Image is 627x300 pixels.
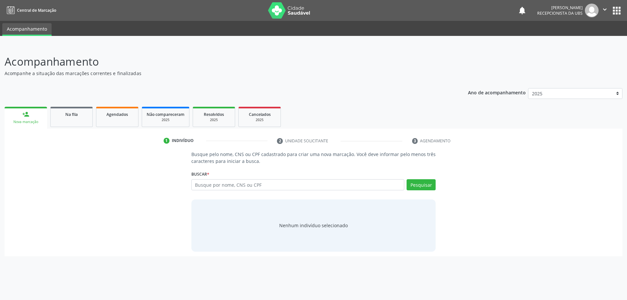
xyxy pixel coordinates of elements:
span: Cancelados [249,112,271,117]
button: Pesquisar [407,179,436,190]
a: Acompanhamento [2,23,52,36]
span: Agendados [106,112,128,117]
input: Busque por nome, CNS ou CPF [191,179,405,190]
div: 2025 [198,118,230,122]
span: Não compareceram [147,112,185,117]
i:  [601,6,608,13]
p: Acompanhe a situação das marcações correntes e finalizadas [5,70,437,77]
div: Nova marcação [9,119,42,124]
button: notifications [518,6,527,15]
span: Na fila [65,112,78,117]
label: Buscar [191,169,209,179]
button: apps [611,5,622,16]
p: Ano de acompanhamento [468,88,526,96]
div: 2025 [147,118,185,122]
span: Central de Marcação [17,8,56,13]
div: person_add [22,111,29,118]
img: img [585,4,599,17]
span: Recepcionista da UBS [537,10,583,16]
span: Resolvidos [204,112,224,117]
a: Central de Marcação [5,5,56,16]
div: 1 [164,138,169,144]
div: [PERSON_NAME] [537,5,583,10]
p: Acompanhamento [5,54,437,70]
div: Nenhum indivíduo selecionado [279,222,348,229]
button:  [599,4,611,17]
div: 2025 [243,118,276,122]
p: Busque pelo nome, CNS ou CPF cadastrado para criar uma nova marcação. Você deve informar pelo men... [191,151,436,165]
div: Indivíduo [172,138,194,144]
